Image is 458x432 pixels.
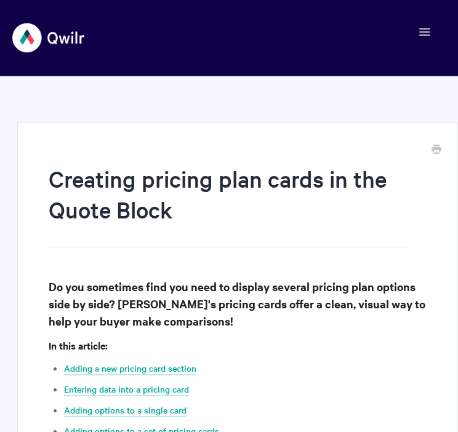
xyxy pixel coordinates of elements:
[12,15,86,61] img: Qwilr Help Center
[49,163,408,247] h1: Creating pricing plan cards in the Quote Block
[64,383,189,396] a: Entering data into a pricing card
[64,362,196,375] a: Adding a new pricing card section
[49,278,427,330] h3: Do you sometimes find you need to display several pricing plan options side by side? [PERSON_NAME...
[49,338,108,352] strong: In this article:
[432,143,441,157] a: Print this Article
[64,404,187,417] a: Adding options to a single card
